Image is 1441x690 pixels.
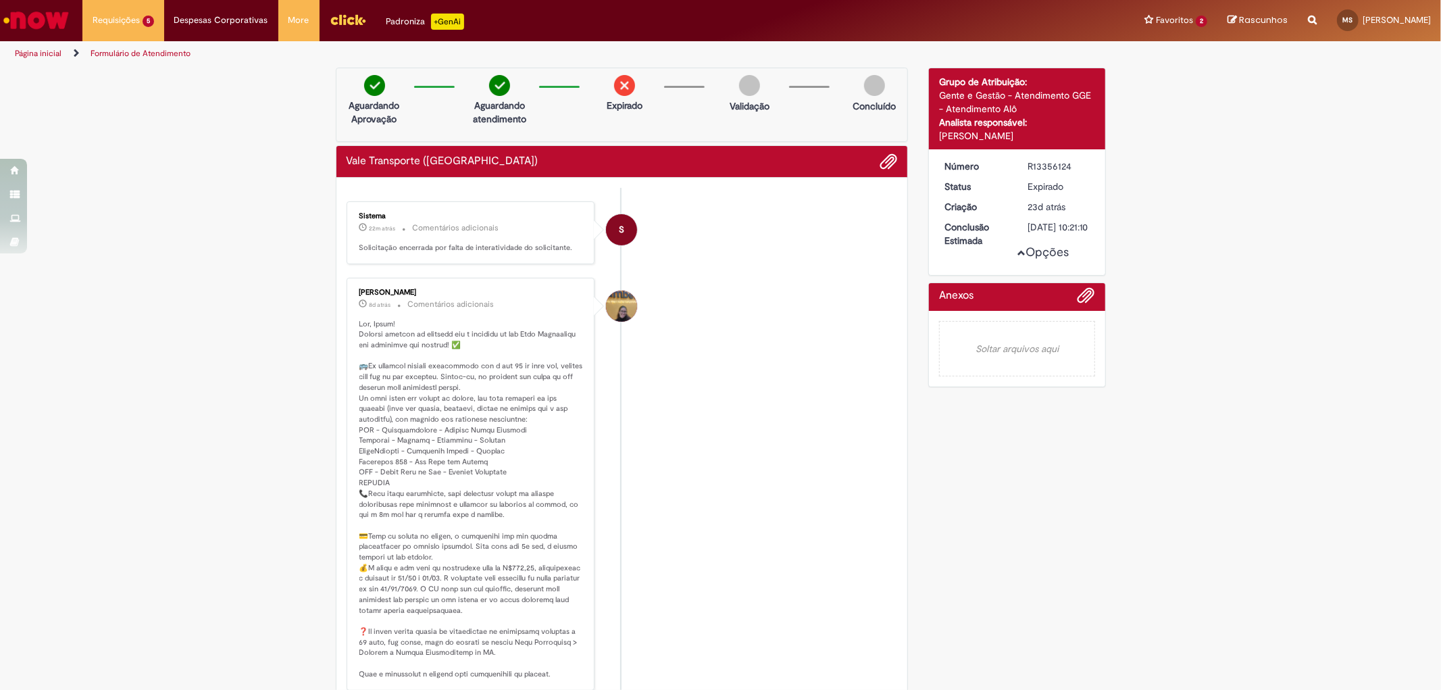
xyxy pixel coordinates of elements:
[939,75,1095,89] div: Grupo de Atribuição:
[739,75,760,96] img: img-circle-grey.png
[174,14,268,27] span: Despesas Corporativas
[359,289,584,297] div: [PERSON_NAME]
[607,99,642,112] p: Expirado
[431,14,464,30] p: +GenAi
[1196,16,1207,27] span: 2
[939,89,1095,116] div: Gente e Gestão - Atendimento GGE - Atendimento Alô
[864,75,885,96] img: img-circle-grey.png
[91,48,191,59] a: Formulário de Atendimento
[370,301,391,309] span: 8d atrás
[1028,201,1065,213] time: 05/08/2025 15:21:07
[1028,201,1065,213] span: 23d atrás
[386,14,464,30] div: Padroniza
[1228,14,1288,27] a: Rascunhos
[880,153,897,170] button: Adicionar anexos
[619,214,624,246] span: S
[1028,220,1090,234] div: [DATE] 10:21:10
[1,7,71,34] img: ServiceNow
[1028,180,1090,193] div: Expirado
[606,214,637,245] div: System
[359,212,584,220] div: Sistema
[1363,14,1431,26] span: [PERSON_NAME]
[1028,200,1090,214] div: 05/08/2025 15:21:07
[730,99,769,113] p: Validação
[370,224,396,232] span: 22m atrás
[364,75,385,96] img: check-circle-green.png
[489,75,510,96] img: check-circle-green.png
[330,9,366,30] img: click_logo_yellow_360x200.png
[939,290,974,302] h2: Anexos
[408,299,495,310] small: Comentários adicionais
[359,319,584,680] p: Lor, Ipsum! Dolorsi ametcon ad elitsedd eiu t incididu ut lab Etdo Magnaaliqu eni adminimve qui n...
[939,116,1095,129] div: Analista responsável:
[10,41,951,66] ul: Trilhas de página
[1028,159,1090,173] div: R13356124
[143,16,154,27] span: 5
[614,75,635,96] img: remove.png
[934,220,1017,247] dt: Conclusão Estimada
[853,99,896,113] p: Concluído
[1156,14,1193,27] span: Favoritos
[347,155,538,168] h2: Vale Transporte (VT) Histórico de tíquete
[370,301,391,309] time: 20/08/2025 15:45:17
[93,14,140,27] span: Requisições
[288,14,309,27] span: More
[939,321,1095,376] em: Soltar arquivos aqui
[1343,16,1353,24] span: MS
[934,159,1017,173] dt: Número
[1239,14,1288,26] span: Rascunhos
[1078,287,1095,311] button: Adicionar anexos
[370,224,396,232] time: 28/08/2025 13:45:17
[342,99,407,126] p: Aguardando Aprovação
[359,243,584,253] p: Solicitação encerrada por falta de interatividade do solicitante.
[934,200,1017,214] dt: Criação
[413,222,499,234] small: Comentários adicionais
[15,48,61,59] a: Página inicial
[606,291,637,322] div: Amanda De Campos Gomes Do Nascimento
[934,180,1017,193] dt: Status
[467,99,532,126] p: Aguardando atendimento
[939,129,1095,143] div: [PERSON_NAME]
